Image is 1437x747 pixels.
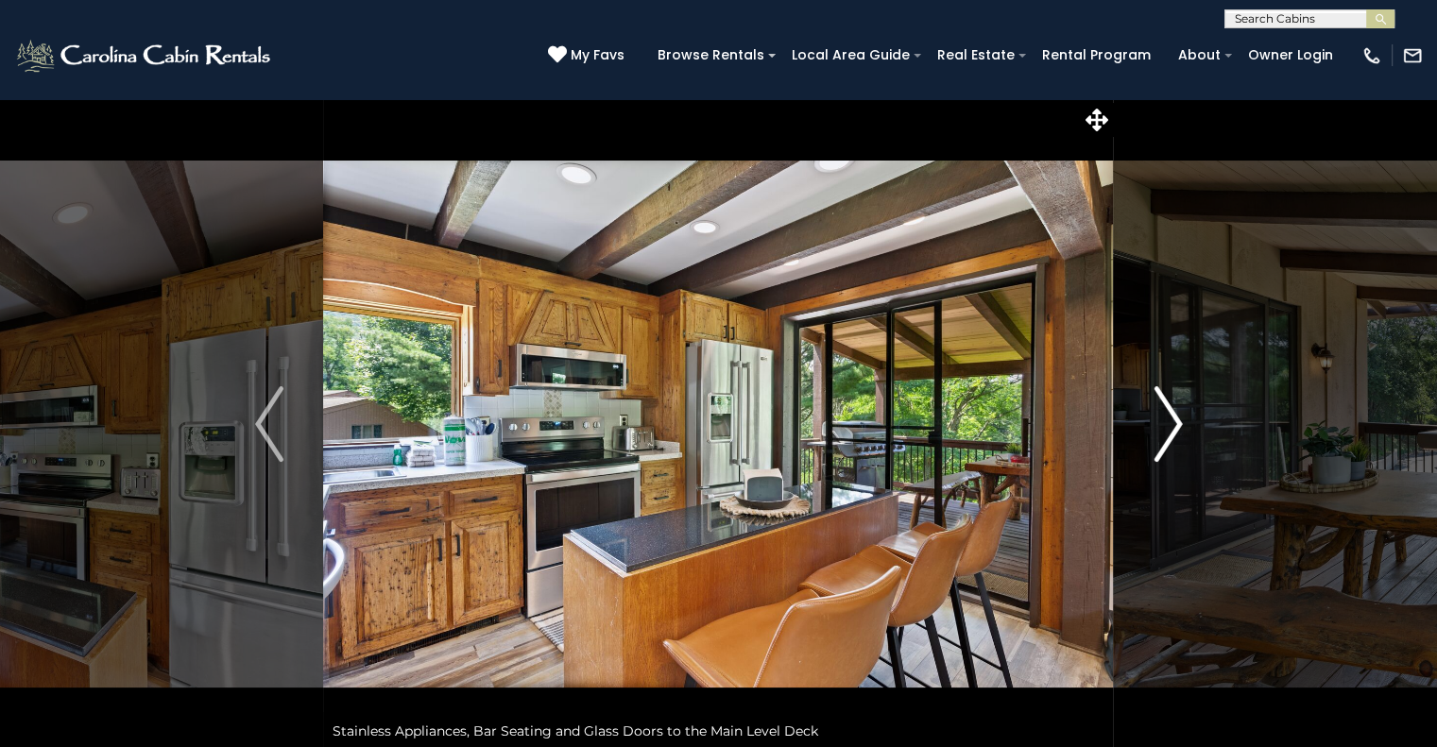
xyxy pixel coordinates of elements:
span: My Favs [571,45,624,65]
a: Rental Program [1033,41,1160,70]
a: Browse Rentals [648,41,774,70]
a: Owner Login [1239,41,1343,70]
img: phone-regular-white.png [1361,45,1382,66]
img: mail-regular-white.png [1402,45,1423,66]
a: Local Area Guide [782,41,919,70]
img: arrow [255,386,283,462]
a: My Favs [548,45,629,66]
img: White-1-2.png [14,37,276,75]
a: About [1169,41,1230,70]
img: arrow [1154,386,1182,462]
a: Real Estate [928,41,1024,70]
